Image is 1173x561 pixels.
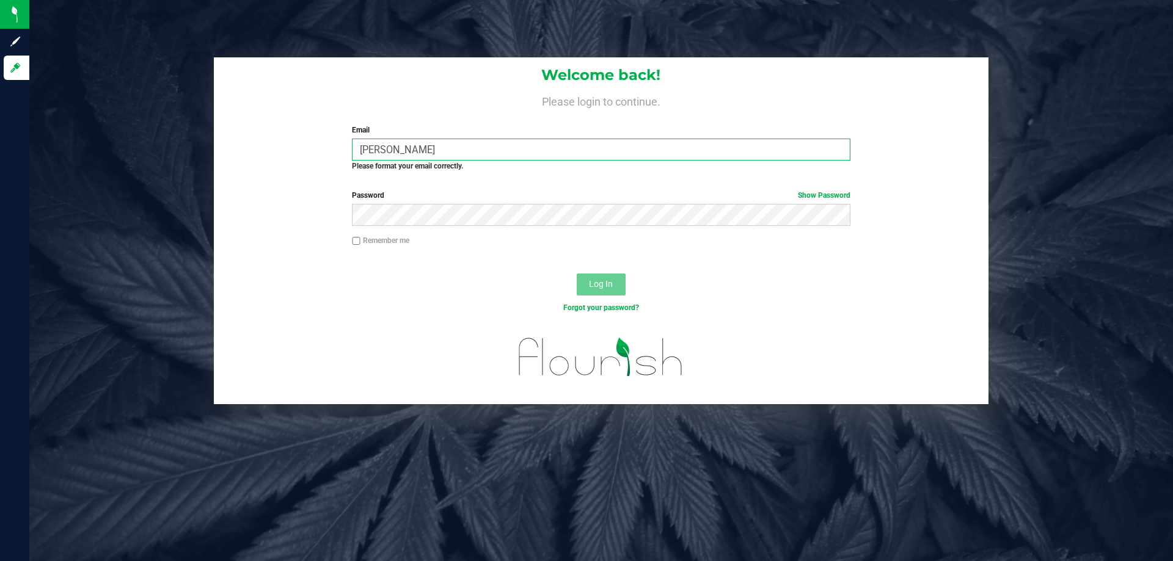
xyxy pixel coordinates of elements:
[577,273,626,295] button: Log In
[504,326,698,388] img: flourish_logo.svg
[352,162,463,170] strong: Please format your email correctly.
[214,93,988,107] h4: Please login to continue.
[352,237,360,245] input: Remember me
[352,235,409,246] label: Remember me
[352,191,384,200] span: Password
[214,67,988,83] h1: Welcome back!
[798,191,850,200] a: Show Password
[9,62,21,74] inline-svg: Log in
[563,303,639,312] a: Forgot your password?
[352,125,850,136] label: Email
[9,35,21,48] inline-svg: Sign up
[589,279,613,289] span: Log In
